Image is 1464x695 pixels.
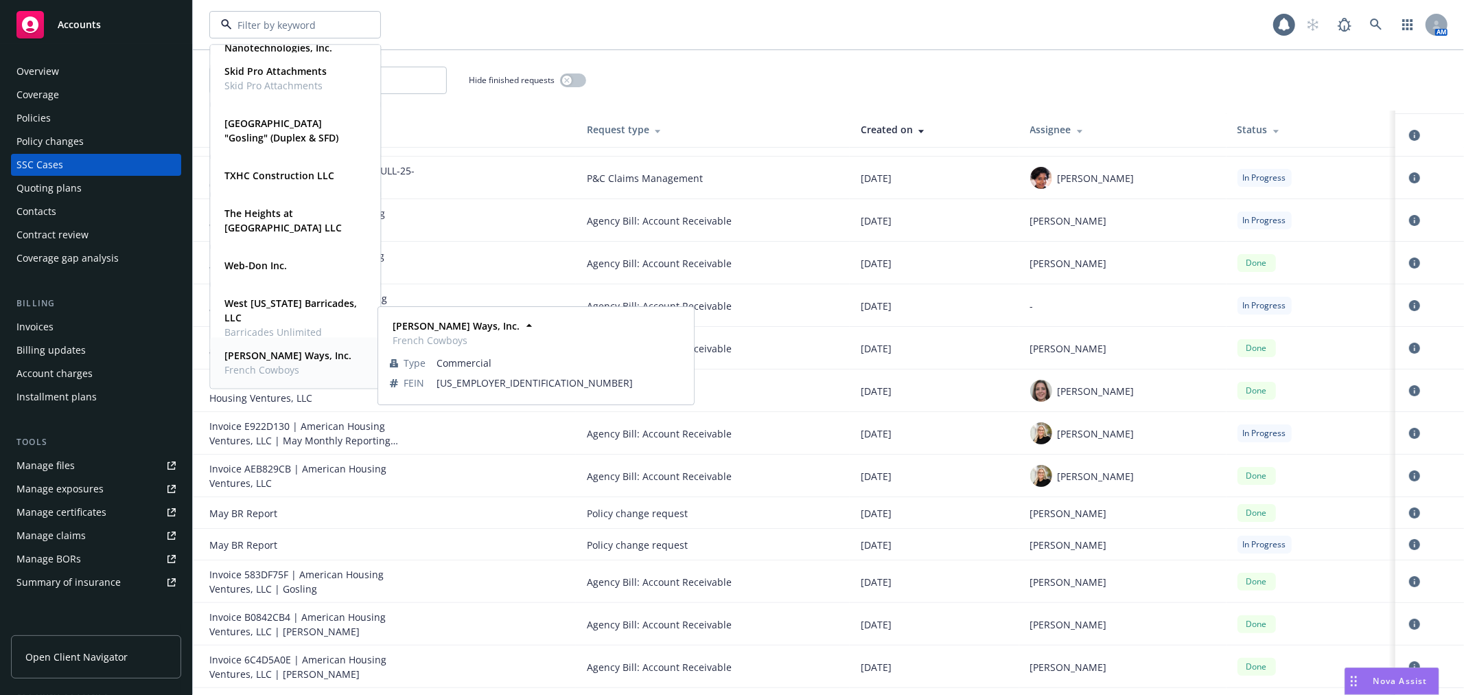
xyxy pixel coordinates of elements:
[16,154,63,176] div: SSC Cases
[1406,659,1423,675] a: circleInformation
[1345,668,1362,694] div: Drag to move
[1243,257,1270,269] span: Done
[587,341,839,356] span: Agency Bill: Account Receivable
[11,339,181,361] a: Billing updates
[11,107,181,129] a: Policies
[224,169,334,182] strong: TXHC Construction LLC
[11,247,181,269] a: Coverage gap analysis
[587,469,839,483] span: Agency Bill: Account Receivable
[1331,11,1358,38] a: Report a Bug
[58,19,101,30] span: Accounts
[16,501,106,523] div: Manage certificates
[209,506,415,521] div: May BR Report
[1243,538,1286,551] span: In Progress
[1238,122,1384,137] div: Status
[1030,299,1216,313] div: -
[861,575,892,589] span: [DATE]
[1406,212,1423,229] a: circleInformation
[224,207,342,234] strong: The Heights at [GEOGRAPHIC_DATA] LLC
[1243,172,1286,184] span: In Progress
[209,538,415,552] div: May BR Report
[11,297,181,310] div: Billing
[437,376,682,390] span: [US_EMPLOYER_IDENTIFICATION_NUMBER]
[1406,340,1423,356] a: circleInformation
[16,224,89,246] div: Contract review
[16,363,93,385] div: Account charges
[11,84,181,106] a: Coverage
[224,349,351,362] strong: [PERSON_NAME] Ways, Inc.
[209,610,415,639] div: Invoice B0842CB4 | American Housing Ventures, LLC | Selby
[861,171,892,185] span: [DATE]
[25,650,128,664] span: Open Client Navigator
[1406,255,1423,271] a: circleInformation
[16,478,104,500] div: Manage exposures
[1243,618,1270,630] span: Done
[11,525,181,547] a: Manage claims
[1243,661,1270,673] span: Done
[209,462,415,490] div: Invoice AEB829CB | American Housing Ventures, LLC
[11,571,181,593] a: Summary of insurance
[16,177,82,199] div: Quoting plans
[1345,668,1439,695] button: Nova Assist
[1058,469,1135,483] span: [PERSON_NAME]
[404,376,424,390] span: FEIN
[16,60,59,82] div: Overview
[1030,380,1052,402] img: photo
[11,455,181,477] a: Manage files
[587,617,839,632] span: Agency Bill: Account Receivable
[587,660,839,674] span: Agency Bill: Account Receivable
[224,117,338,144] strong: [GEOGRAPHIC_DATA] "Gosling" (Duplex & SFD)
[16,455,75,477] div: Manage files
[1030,575,1107,589] span: [PERSON_NAME]
[587,122,839,137] div: Request type
[861,384,892,398] span: [DATE]
[587,506,839,521] span: Policy change request
[209,652,415,681] div: Invoice 6C4D5A0E | American Housing Ventures, LLC | Vella Terra
[224,325,363,339] span: Barricades Unlimited
[1243,576,1270,588] span: Done
[437,356,682,370] span: Commercial
[11,316,181,338] a: Invoices
[16,571,121,593] div: Summary of insurance
[861,341,892,356] span: [DATE]
[11,478,181,500] span: Manage exposures
[861,617,892,632] span: [DATE]
[224,259,287,272] strong: Web-Don Inc.
[16,548,81,570] div: Manage BORs
[587,538,839,552] span: Policy change request
[1243,342,1270,354] span: Done
[209,122,565,137] div: Request name
[232,18,353,32] input: Filter by keyword
[1243,385,1270,397] span: Done
[11,548,181,570] a: Manage BORs
[1299,11,1327,38] a: Start snowing
[393,319,520,332] strong: [PERSON_NAME] Ways, Inc.
[1030,465,1052,487] img: photo
[11,386,181,408] a: Installment plans
[16,247,119,269] div: Coverage gap analysis
[1030,506,1107,521] span: [PERSON_NAME]
[1030,538,1107,552] span: [PERSON_NAME]
[1058,171,1135,185] span: [PERSON_NAME]
[11,201,181,223] a: Contacts
[11,130,181,152] a: Policy changes
[587,256,839,271] span: Agency Bill: Account Receivable
[224,78,327,93] span: Skid Pro Attachments
[1030,167,1052,189] img: photo
[1406,383,1423,399] a: circleInformation
[1030,256,1107,271] span: [PERSON_NAME]
[587,299,839,313] span: Agency Bill: Account Receivable
[1030,617,1107,632] span: [PERSON_NAME]
[16,201,56,223] div: Contacts
[224,65,327,78] strong: Skid Pro Attachments
[861,660,892,674] span: [DATE]
[1406,536,1423,553] a: circleInformation
[861,426,892,441] span: [DATE]
[16,525,86,547] div: Manage claims
[1030,422,1052,444] img: photo
[861,256,892,271] span: [DATE]
[1243,299,1286,312] span: In Progress
[587,384,839,398] span: COI Ad-hoc
[587,171,839,185] span: P&C Claims Management
[224,297,357,324] strong: West [US_STATE] Barricades, LLC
